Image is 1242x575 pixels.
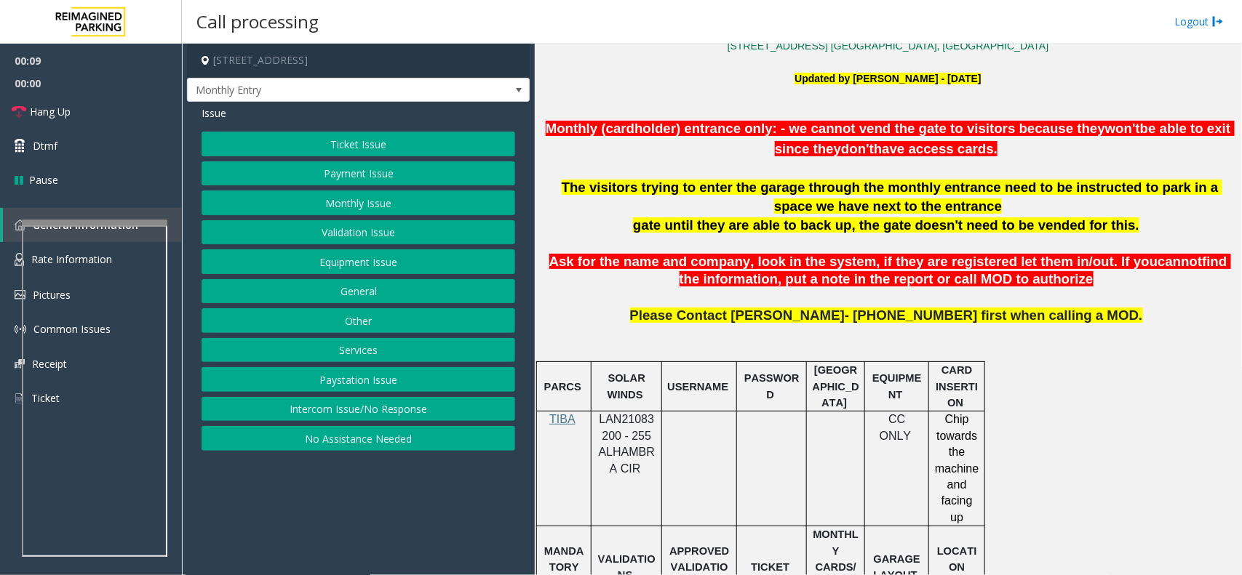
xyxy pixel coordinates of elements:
[544,381,581,393] span: PARCS
[29,172,58,188] span: Pause
[202,367,515,392] button: Paystation Issue
[1174,14,1224,29] a: Logout
[549,414,576,425] a: TIBA
[562,180,1222,214] span: The visitors trying to enter the garage through the monthly entrance need to be instructed to par...
[202,279,515,304] button: General
[202,105,226,121] span: Issue
[15,359,25,369] img: 'icon'
[795,73,981,84] font: Updated by [PERSON_NAME] - [DATE]
[202,190,515,215] button: Monthly Issue
[633,217,1139,233] span: gate until they are able to back up, the gate doesn't need to be vended for this.
[15,220,25,230] img: 'icon'
[15,392,24,405] img: 'icon'
[30,104,71,119] span: Hang Up
[202,338,515,363] button: Services
[202,249,515,274] button: Equipment Issue
[744,372,800,400] span: PASSWORD
[841,141,874,156] span: don't
[187,44,530,78] h4: [STREET_ADDRESS]
[936,364,978,409] span: CARD INSERTION
[15,290,25,299] img: 'icon'
[15,323,26,335] img: 'icon'
[15,253,24,266] img: 'icon'
[680,254,1231,287] span: find the information, put a note in the report or call MOD to authorize
[1158,254,1202,269] span: cannot
[202,397,515,422] button: Intercom Issue/No Response
[599,413,655,474] span: LAN21083200 - 255 ALHAMBRA CIR
[667,381,728,393] span: USERNAME
[188,79,461,102] span: Monthly Entry
[202,220,515,245] button: Validation Issue
[202,308,515,333] button: Other
[33,138,57,153] span: Dtmf
[189,4,326,39] h3: Call processing
[874,141,998,156] span: have access cards.
[3,208,182,242] a: General Information
[202,426,515,451] button: No Assistance Needed
[935,413,982,523] span: Chip towards the machine and facing up
[549,413,576,425] span: TIBA
[728,40,1049,52] a: [STREET_ADDRESS] [GEOGRAPHIC_DATA], [GEOGRAPHIC_DATA]
[33,218,138,232] span: General Information
[202,161,515,186] button: Payment Issue
[630,307,1143,323] span: Please Contact [PERSON_NAME]- [PHONE_NUMBER] first when calling a MOD.
[872,372,922,400] span: EQUIPMENT
[775,121,1235,156] span: be able to exit since they
[549,254,1158,269] span: Ask for the name and company, look in the system, if they are registered let them in/out. If you
[546,121,1105,136] span: Monthly (cardholder) entrance only: - we cannot vend the gate to visitors because they
[813,364,859,409] span: [GEOGRAPHIC_DATA]
[1105,121,1140,136] span: won't
[751,561,789,573] span: TICKET
[202,132,515,156] button: Ticket Issue
[880,413,912,441] span: CC ONLY
[608,372,648,400] span: SOLAR WINDS
[1212,14,1224,29] img: logout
